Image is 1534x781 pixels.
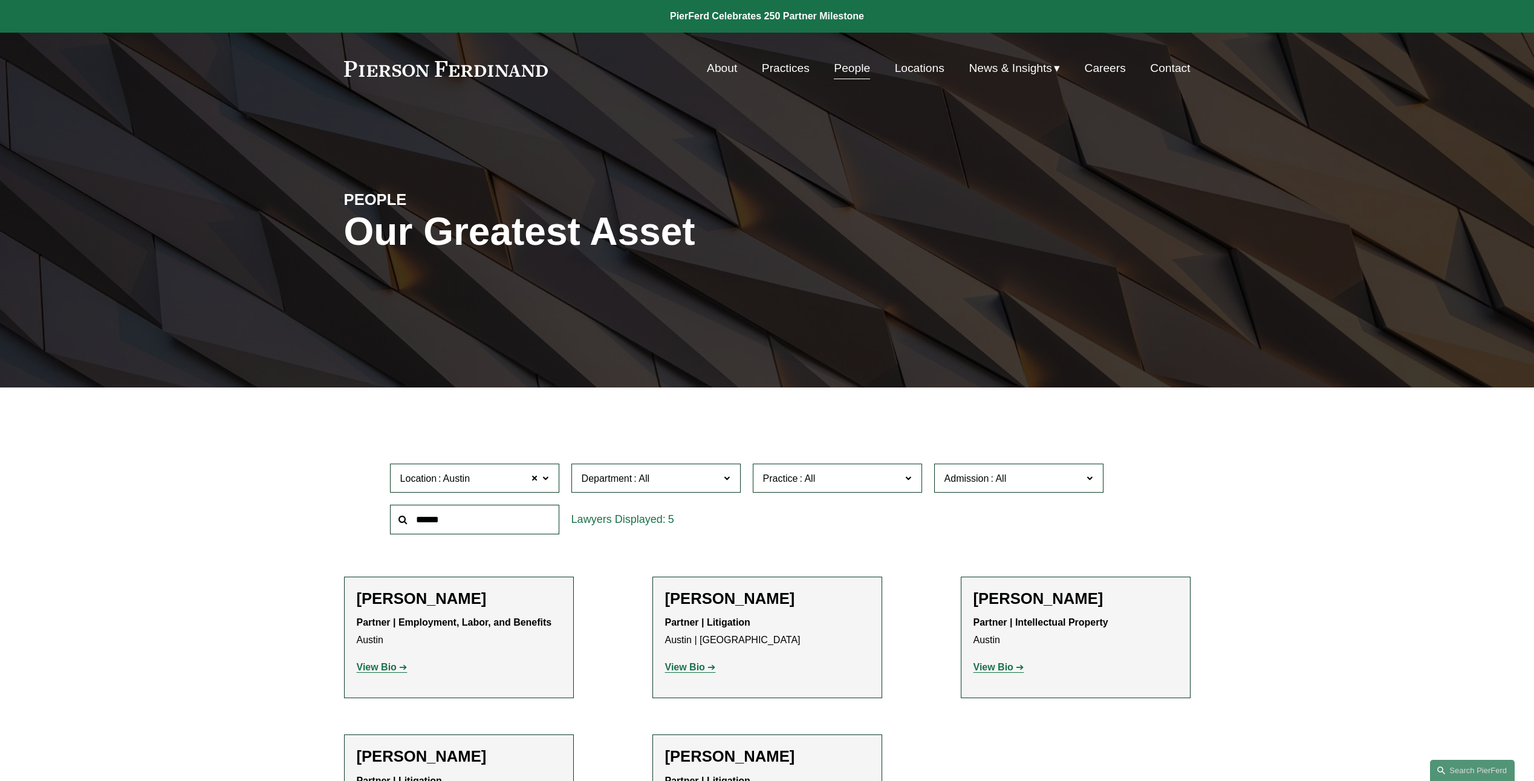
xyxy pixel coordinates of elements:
p: Austin [973,614,1178,649]
a: About [707,57,737,80]
h2: [PERSON_NAME] [665,747,869,766]
p: Austin [357,614,561,649]
span: 5 [668,513,674,525]
a: Search this site [1430,760,1515,781]
strong: Partner | Intellectual Property [973,617,1108,627]
strong: View Bio [665,662,705,672]
strong: View Bio [357,662,397,672]
a: Contact [1150,57,1190,80]
span: News & Insights [969,58,1052,79]
h2: [PERSON_NAME] [973,589,1178,608]
a: View Bio [973,662,1024,672]
span: Department [582,473,632,484]
h2: [PERSON_NAME] [665,589,869,608]
p: Austin | [GEOGRAPHIC_DATA] [665,614,869,649]
h4: PEOPLE [344,190,556,209]
span: Admission [944,473,989,484]
a: View Bio [357,662,408,672]
h1: Our Greatest Asset [344,210,908,254]
strong: Partner | Employment, Labor, and Benefits [357,617,552,627]
h2: [PERSON_NAME] [357,589,561,608]
a: View Bio [665,662,716,672]
span: Austin [443,471,470,487]
a: Locations [895,57,944,80]
a: folder dropdown [969,57,1060,80]
a: Careers [1085,57,1126,80]
a: People [834,57,870,80]
span: Practice [763,473,798,484]
a: Practices [762,57,810,80]
span: Location [400,473,437,484]
h2: [PERSON_NAME] [357,747,561,766]
strong: Partner | Litigation [665,617,750,627]
strong: View Bio [973,662,1013,672]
